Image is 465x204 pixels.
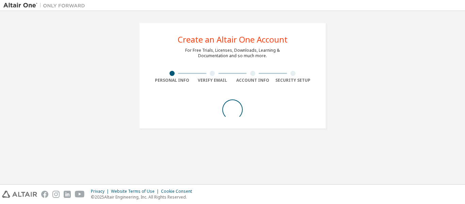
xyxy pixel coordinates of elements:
[185,48,280,59] div: For Free Trials, Licenses, Downloads, Learning & Documentation and so much more.
[75,191,85,198] img: youtube.svg
[3,2,89,9] img: Altair One
[52,191,60,198] img: instagram.svg
[178,35,288,44] div: Create an Altair One Account
[152,78,192,83] div: Personal Info
[91,194,196,200] p: © 2025 Altair Engineering, Inc. All Rights Reserved.
[41,191,48,198] img: facebook.svg
[273,78,314,83] div: Security Setup
[192,78,233,83] div: Verify Email
[111,189,161,194] div: Website Terms of Use
[161,189,196,194] div: Cookie Consent
[91,189,111,194] div: Privacy
[64,191,71,198] img: linkedin.svg
[233,78,273,83] div: Account Info
[2,191,37,198] img: altair_logo.svg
